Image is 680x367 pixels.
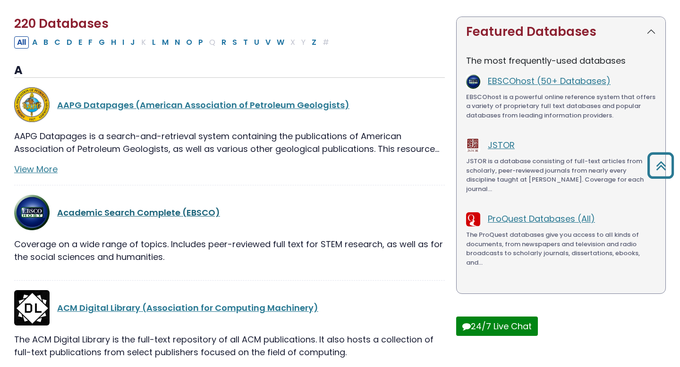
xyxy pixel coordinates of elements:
a: AAPG Datapages (American Association of Petroleum Geologists) [57,99,349,111]
p: The ACM Digital Library is the full-text repository of all ACM publications. It also hosts a coll... [14,333,445,359]
p: The most frequently-used databases [466,54,656,67]
a: ProQuest Databases (All) [488,213,595,225]
button: All [14,36,29,49]
button: Filter Results D [64,36,75,49]
button: Filter Results E [76,36,85,49]
button: Filter Results O [183,36,195,49]
button: 24/7 Live Chat [456,317,538,336]
button: Featured Databases [457,17,665,47]
button: Filter Results B [41,36,51,49]
a: JSTOR [488,139,515,151]
div: Alpha-list to filter by first letter of database name [14,36,333,48]
a: EBSCOhost (50+ Databases) [488,75,611,87]
button: Filter Results T [240,36,251,49]
p: Coverage on a wide range of topics. Includes peer-reviewed full text for STEM research, as well a... [14,238,445,263]
p: AAPG Datapages is a search-and-retrieval system containing the publications of American Associati... [14,130,445,155]
button: Filter Results C [51,36,63,49]
button: Filter Results N [172,36,183,49]
button: Filter Results V [263,36,273,49]
button: Filter Results Z [309,36,319,49]
a: ACM Digital Library (Association for Computing Machinery) [57,302,318,314]
button: Filter Results I [119,36,127,49]
span: 220 Databases [14,15,109,32]
p: JSTOR is a database consisting of full-text articles from scholarly, peer-reviewed journals from ... [466,157,656,193]
button: Filter Results H [108,36,119,49]
button: Filter Results A [29,36,40,49]
h3: A [14,64,445,78]
button: Filter Results F [85,36,95,49]
button: Filter Results P [195,36,206,49]
a: Back to Top [644,157,678,174]
button: Filter Results L [149,36,159,49]
button: Filter Results S [229,36,240,49]
button: Filter Results R [219,36,229,49]
button: Filter Results M [159,36,171,49]
a: View More [14,163,58,175]
button: Filter Results U [251,36,262,49]
a: Academic Search Complete (EBSCO) [57,207,220,218]
button: Filter Results G [96,36,108,49]
button: Filter Results J [127,36,138,49]
p: The ProQuest databases give you access to all kinds of documents, from newspapers and television ... [466,230,656,267]
button: Filter Results W [274,36,287,49]
p: EBSCOhost is a powerful online reference system that offers a variety of proprietary full text da... [466,92,656,120]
